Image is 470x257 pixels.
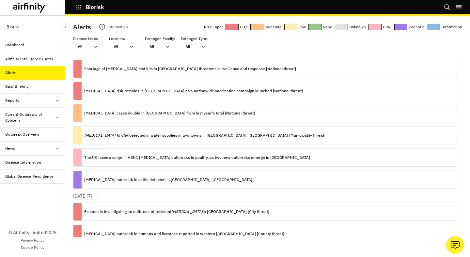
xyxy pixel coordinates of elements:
p: detected in water supplies in two towns in [GEOGRAPHIC_DATA], [GEOGRAPHIC_DATA] [Municipality thr... [84,132,325,139]
p: Biorisk [86,4,104,10]
i: [MEDICAL_DATA] fowleri [84,133,129,138]
p: Shortage of [MEDICAL_DATA] test kits in [GEOGRAPHIC_DATA] threatens surveillance and response [Na... [84,65,296,72]
p: Moderate [265,23,282,31]
div: Daily Briefing [5,83,28,89]
div: Dashboard [5,42,24,48]
p: Pathogen Family : [145,36,175,42]
p: Unknown [349,23,366,31]
p: High [240,23,248,31]
div: Global Disease Resurgence [5,174,54,179]
button: Biorisk [76,2,104,13]
p: None [323,23,332,31]
p: [MEDICAL_DATA] risk remains in [GEOGRAPHIC_DATA] as a nationwide vaccination campaign launched [N... [84,87,303,95]
p: Low [299,23,306,31]
p: [MEDICAL_DATA] outbreak in humans and livestock reported in western [GEOGRAPHIC_DATA] [County thr... [84,230,284,237]
p: [MEDICAL_DATA] cases double in [GEOGRAPHIC_DATA] from last year's total [National threat] [84,110,255,117]
p: [MEDICAL_DATA] outbreak in cattle detected in [GEOGRAPHIC_DATA], [GEOGRAPHIC_DATA] [84,176,252,183]
p: Alerts [73,22,91,32]
div: Airfinity Intelligence (Beta) [5,56,53,62]
div: Current Outbreaks of Concern [5,112,55,123]
button: Close Sidebar [61,23,70,31]
div: Disease Information [5,159,41,165]
p: Location : [109,36,125,42]
button: Ask our analysts [446,236,464,254]
p: Biorisk [7,21,20,33]
p: Information [441,23,462,31]
div: Alerts [5,70,16,76]
p: The UK faces a surge in H5N1 [MEDICAL_DATA] outbreaks in poultry, as two new outbreaks emerge in ... [84,154,310,161]
p: [DATE] ( 7 ) [73,193,92,200]
a: Privacy Policy [21,237,44,243]
i: [MEDICAL_DATA] [171,209,203,214]
p: Pathogen Type : [181,36,209,42]
p: Zoonotic [409,23,424,31]
p: Disease Name : [73,36,100,42]
button: Search [444,2,450,13]
p: HPAI [383,23,392,31]
p: Risk Type: [204,23,223,31]
div: News [5,145,15,151]
p: © Airfinity Limited 2025 [8,229,56,236]
div: Reports [5,98,19,103]
p: Information [107,23,128,33]
p: Ecuador is investigating an outbreak of resistant in [GEOGRAPHIC_DATA] [City threat] [84,208,269,215]
div: Outbreak Overview [5,131,39,137]
a: Cookie Policy [21,245,44,250]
